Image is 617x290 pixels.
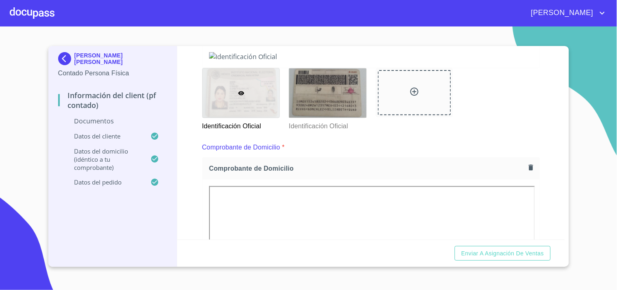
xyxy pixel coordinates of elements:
[202,118,279,131] p: Identificación Oficial
[209,164,525,173] span: Comprobante de Domicilio
[58,52,74,65] img: Docupass spot blue
[58,147,151,171] p: Datos del domicilio (idéntico a tu comprobante)
[58,68,168,78] p: Contado Persona Física
[461,248,544,259] span: Enviar a Asignación de Ventas
[289,68,366,118] img: Identificación Oficial
[58,90,168,110] p: Información del Client (PF contado)
[209,52,533,61] img: Identificación Oficial
[455,246,550,261] button: Enviar a Asignación de Ventas
[58,52,168,68] div: [PERSON_NAME] [PERSON_NAME]
[525,7,597,20] span: [PERSON_NAME]
[74,52,168,65] p: [PERSON_NAME] [PERSON_NAME]
[58,132,151,140] p: Datos del cliente
[58,116,168,125] p: Documentos
[202,143,280,152] p: Comprobante de Domicilio
[58,178,151,186] p: Datos del pedido
[289,118,366,131] p: Identificación Oficial
[525,7,607,20] button: account of current user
